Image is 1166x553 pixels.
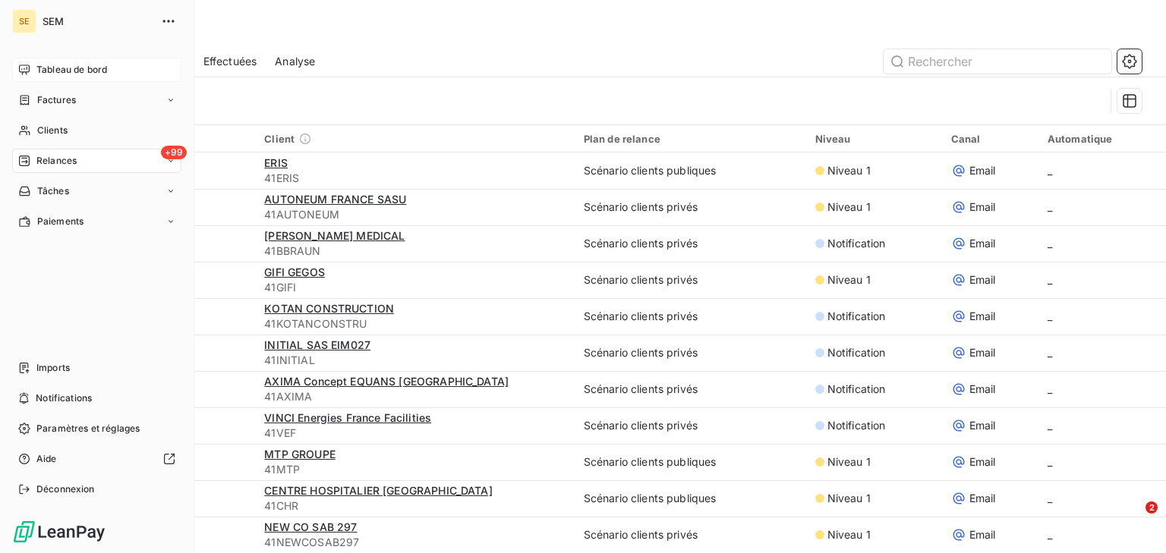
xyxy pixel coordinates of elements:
[969,454,996,470] span: Email
[1048,346,1052,359] span: _
[264,193,406,206] span: AUTONEUM FRANCE SASU
[575,444,806,480] td: Scénario clients publiques
[37,215,84,228] span: Paiements
[969,200,996,215] span: Email
[12,520,106,544] img: Logo LeanPay
[815,133,933,145] div: Niveau
[584,133,797,145] div: Plan de relance
[969,418,996,433] span: Email
[969,163,996,178] span: Email
[12,118,181,143] a: Clients
[161,146,187,159] span: +99
[264,520,357,533] span: NEW CO SAB 297
[575,225,806,262] td: Scénario clients privés
[1048,200,1052,213] span: _
[264,244,565,259] span: 41BBRAUN
[275,54,315,69] span: Analyse
[12,9,36,33] div: SE
[12,356,181,380] a: Imports
[1048,419,1052,432] span: _
[1146,501,1158,514] span: 2
[827,527,871,542] span: Niveau 1
[36,482,95,496] span: Déconnexion
[1048,382,1052,395] span: _
[969,309,996,324] span: Email
[969,272,996,287] span: Email
[827,272,871,287] span: Niveau 1
[827,491,871,506] span: Niveau 1
[1048,273,1052,286] span: _
[264,280,565,295] span: 41GIFI
[575,298,806,335] td: Scénario clients privés
[36,63,107,77] span: Tableau de bord
[827,236,886,251] span: Notification
[827,345,886,360] span: Notification
[12,209,181,234] a: Paiements
[12,179,181,203] a: Tâches
[12,447,181,471] a: Aide
[884,49,1111,74] input: Rechercher
[951,133,1029,145] div: Canal
[12,416,181,441] a: Paramètres et réglages
[36,154,77,168] span: Relances
[827,382,886,397] span: Notification
[264,302,394,315] span: KOTAN CONSTRUCTION
[264,411,431,424] span: VINCI Energies France Facilities
[575,480,806,517] td: Scénario clients publiques
[36,452,57,466] span: Aide
[36,391,92,405] span: Notifications
[969,527,996,542] span: Email
[264,389,565,404] span: 41AXIMA
[264,133,295,145] span: Client
[1048,455,1052,468] span: _
[1048,164,1052,177] span: _
[264,156,288,169] span: ERIS
[969,491,996,506] span: Email
[969,382,996,397] span: Email
[575,262,806,298] td: Scénario clients privés
[12,58,181,82] a: Tableau de bord
[264,484,492,497] span: CENTRE HOSPITALIER [GEOGRAPHIC_DATA]
[575,407,806,444] td: Scénario clients privés
[264,353,565,368] span: 41INITIAL
[264,171,565,186] span: 41ERIS
[264,338,370,351] span: INITIAL SAS EIM027
[575,189,806,225] td: Scénario clients privés
[37,184,69,198] span: Tâches
[575,371,806,407] td: Scénario clients privés
[969,236,996,251] span: Email
[43,15,152,27] span: SEM
[1048,237,1052,250] span: _
[203,54,257,69] span: Effectuées
[575,517,806,553] td: Scénario clients privés
[827,163,871,178] span: Niveau 1
[36,422,140,435] span: Paramètres et réglages
[575,152,806,189] td: Scénario clients publiques
[37,124,68,137] span: Clients
[1048,492,1052,504] span: _
[264,375,509,388] span: AXIMA Concept EQUANS [GEOGRAPHIC_DATA]
[969,345,996,360] span: Email
[827,454,871,470] span: Niveau 1
[1114,501,1151,538] iframe: Intercom live chat
[264,229,405,242] span: [PERSON_NAME] MEDICAL
[1048,528,1052,541] span: _
[827,418,886,433] span: Notification
[264,266,325,278] span: GIFI GEGOS
[827,309,886,324] span: Notification
[264,462,565,477] span: 41MTP
[1048,133,1157,145] div: Automatique
[264,498,565,514] span: 41CHR
[264,316,565,331] span: 41KOTANCONSTRU
[12,88,181,112] a: Factures
[264,535,565,550] span: 41NEWCOSAB297
[1048,309,1052,322] span: _
[12,149,181,173] a: +99Relances
[827,200,871,215] span: Niveau 1
[37,93,76,107] span: Factures
[264,448,336,460] span: MTP GROUPE
[575,335,806,371] td: Scénario clients privés
[264,426,565,441] span: 41VEF
[36,361,70,375] span: Imports
[264,207,565,222] span: 41AUTONEUM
